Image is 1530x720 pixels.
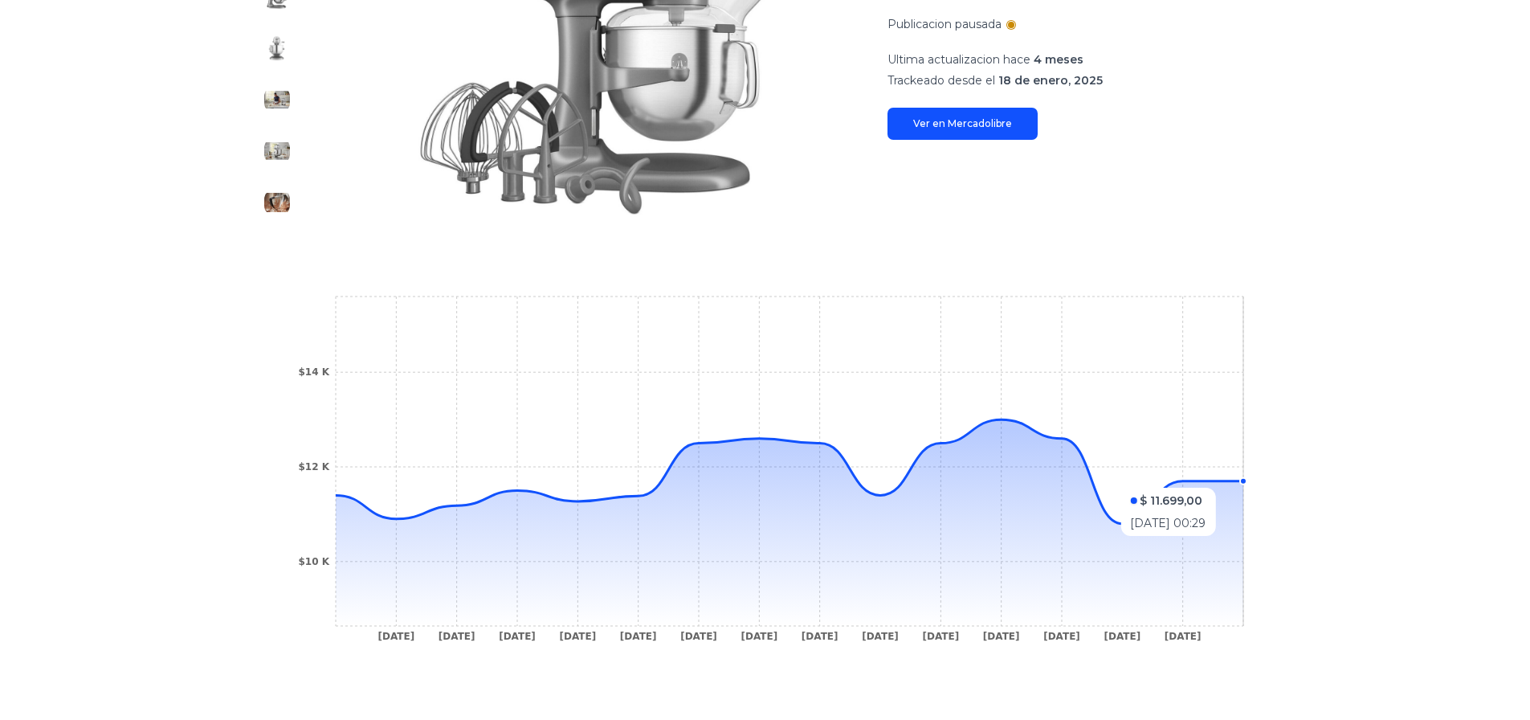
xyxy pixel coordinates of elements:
[887,73,995,88] span: Trackeado desde el
[264,190,290,215] img: Batidora Con Tazón Elevable De 6.6 Litros Plata KitchenAid Ksm70skxxcu Color Gris
[1104,631,1140,642] tspan: [DATE]
[887,52,1030,67] span: Ultima actualizacion hace
[680,631,717,642] tspan: [DATE]
[862,631,899,642] tspan: [DATE]
[619,631,656,642] tspan: [DATE]
[559,631,596,642] tspan: [DATE]
[922,631,959,642] tspan: [DATE]
[298,366,329,378] tspan: $14 K
[298,556,329,567] tspan: $10 K
[377,631,414,642] tspan: [DATE]
[1164,631,1201,642] tspan: [DATE]
[264,35,290,61] img: Batidora Con Tazón Elevable De 6.6 Litros Plata KitchenAid Ksm70skxxcu Color Gris
[499,631,536,642] tspan: [DATE]
[264,138,290,164] img: Batidora Con Tazón Elevable De 6.6 Litros Plata KitchenAid Ksm70skxxcu Color Gris
[298,461,329,472] tspan: $12 K
[1034,52,1083,67] span: 4 meses
[264,87,290,112] img: Batidora Con Tazón Elevable De 6.6 Litros Plata KitchenAid Ksm70skxxcu Color Gris
[801,631,838,642] tspan: [DATE]
[741,631,777,642] tspan: [DATE]
[1043,631,1080,642] tspan: [DATE]
[887,108,1038,140] a: Ver en Mercadolibre
[438,631,475,642] tspan: [DATE]
[887,16,1002,32] p: Publicacion pausada
[998,73,1103,88] span: 18 de enero, 2025
[982,631,1019,642] tspan: [DATE]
